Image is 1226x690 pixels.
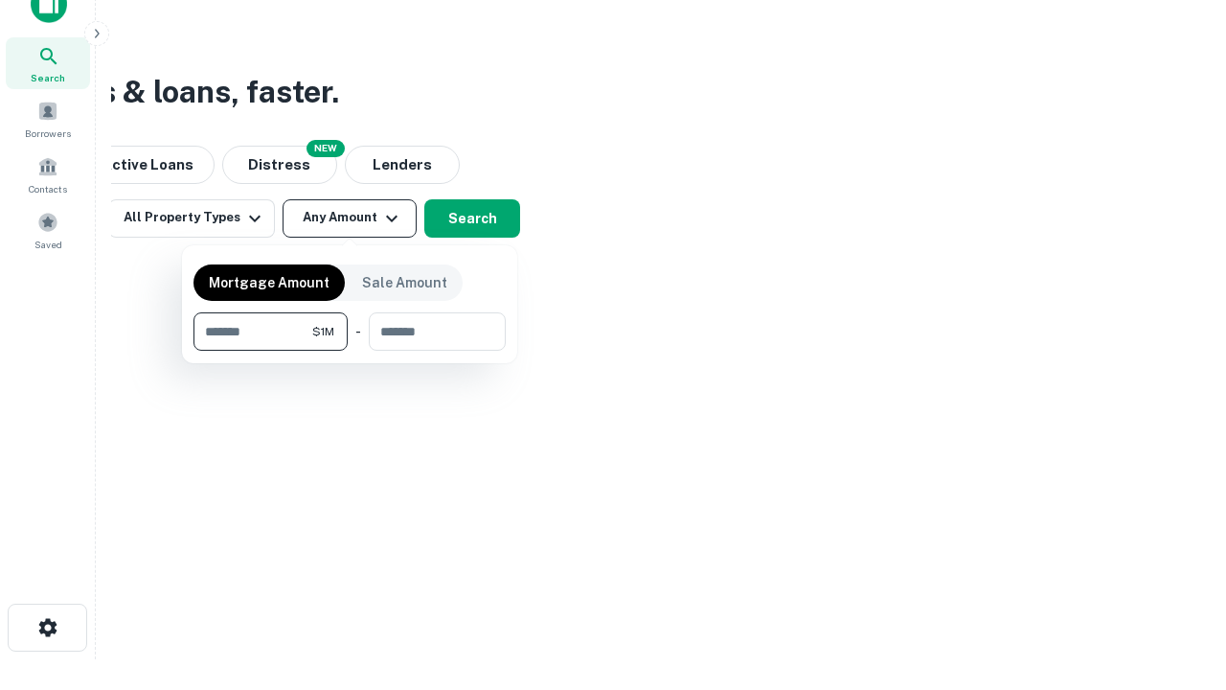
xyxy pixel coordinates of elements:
[209,272,329,293] p: Mortgage Amount
[1130,537,1226,629] iframe: Chat Widget
[355,312,361,351] div: -
[362,272,447,293] p: Sale Amount
[312,323,334,340] span: $1M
